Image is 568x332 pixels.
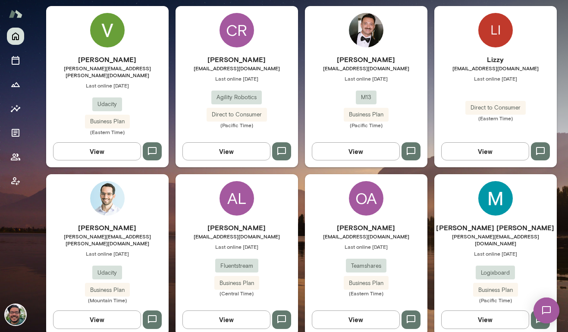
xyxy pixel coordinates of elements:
span: (Eastern Time) [434,115,557,122]
img: Mike Valdez Landeros [5,304,26,325]
span: (Eastern Time) [46,128,169,135]
span: Direct to Consumer [465,103,526,112]
button: Sessions [7,52,24,69]
img: Arbo Shah [349,13,383,47]
div: AL [220,181,254,216]
h6: Lizzy [434,54,557,65]
span: Last online [DATE] [305,75,427,82]
span: [EMAIL_ADDRESS][DOMAIN_NAME] [176,65,298,72]
span: Business Plan [473,286,518,294]
span: (Mountain Time) [46,297,169,304]
span: Business Plan [214,279,259,288]
span: Last online [DATE] [46,82,169,89]
button: View [312,142,400,160]
span: Last online [DATE] [46,250,169,257]
span: Business Plan [344,279,389,288]
span: [PERSON_NAME][EMAIL_ADDRESS][PERSON_NAME][DOMAIN_NAME] [46,65,169,78]
h6: [PERSON_NAME] [305,54,427,65]
button: View [53,142,141,160]
span: Udacity [92,269,122,277]
img: Maricel Paz Pripstein [478,181,513,216]
span: Agility Robotics [211,93,262,102]
h6: [PERSON_NAME] [176,222,298,233]
span: Direct to Consumer [207,110,267,119]
span: Fluentstream [215,262,258,270]
h6: [PERSON_NAME] [46,222,169,233]
span: Udacity [92,100,122,109]
span: (Pacific Time) [434,297,557,304]
span: Last online [DATE] [434,250,557,257]
h6: [PERSON_NAME] [176,54,298,65]
span: Business Plan [85,117,130,126]
span: M13 [356,93,377,102]
span: [EMAIL_ADDRESS][DOMAIN_NAME] [434,65,557,72]
span: Teamshares [346,262,386,270]
span: Business Plan [344,110,389,119]
span: Business Plan [85,286,130,294]
img: Mento [9,6,22,22]
button: View [441,310,529,329]
span: Last online [DATE] [434,75,557,82]
button: View [182,142,270,160]
span: (Eastern Time) [305,290,427,297]
button: View [312,310,400,329]
button: View [182,310,270,329]
button: Documents [7,124,24,141]
div: OA [349,181,383,216]
img: Lizzy [478,13,513,47]
span: (Pacific Time) [176,122,298,128]
button: Insights [7,100,24,117]
span: Last online [DATE] [176,75,298,82]
h6: [PERSON_NAME] [PERSON_NAME] [434,222,557,233]
button: Client app [7,172,24,190]
span: Logixboard [476,269,515,277]
span: [EMAIL_ADDRESS][DOMAIN_NAME] [305,233,427,240]
span: [PERSON_NAME][EMAIL_ADDRESS][PERSON_NAME][DOMAIN_NAME] [46,233,169,247]
span: (Central Time) [176,290,298,297]
span: (Pacific Time) [305,122,427,128]
button: Members [7,148,24,166]
h6: [PERSON_NAME] [46,54,169,65]
button: Growth Plan [7,76,24,93]
span: Last online [DATE] [305,243,427,250]
div: CR [220,13,254,47]
span: [EMAIL_ADDRESS][DOMAIN_NAME] [305,65,427,72]
img: Varnit Grewal [90,13,125,47]
h6: [PERSON_NAME] [305,222,427,233]
span: [EMAIL_ADDRESS][DOMAIN_NAME] [176,233,298,240]
button: View [441,142,529,160]
span: Last online [DATE] [176,243,298,250]
span: [PERSON_NAME][EMAIL_ADDRESS][DOMAIN_NAME] [434,233,557,247]
button: Home [7,28,24,45]
img: Sam Rittenberg [90,181,125,216]
button: View [53,310,141,329]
